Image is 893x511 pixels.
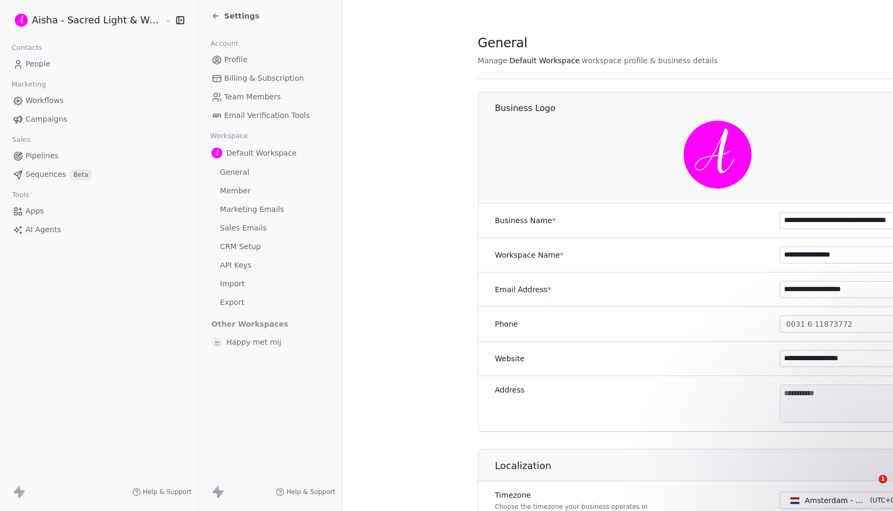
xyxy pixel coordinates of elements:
[207,107,333,124] a: Email Verification Tools
[509,55,579,66] span: Default Workspace
[287,488,335,496] span: Help & Support
[207,275,333,293] a: Import
[9,92,190,109] a: Workflows
[495,385,525,395] label: Address
[7,76,50,92] span: Marketing
[495,284,551,295] label: Email Address
[26,224,61,235] span: AI Agents
[879,475,887,483] span: 1
[26,95,64,106] span: Workflows
[207,182,333,200] a: Member
[7,132,35,148] span: Sales
[224,11,259,21] span: Settings
[9,202,190,220] a: Apps
[132,488,192,496] a: Help & Support
[478,55,508,66] span: Manage
[495,215,556,226] label: Business Name
[212,148,222,158] img: Logo%20Aisha%202%20(1).png
[207,201,333,218] a: Marketing Emails
[207,164,333,181] a: General
[805,495,866,506] span: Amsterdam - CET
[226,148,297,158] span: Default Workspace
[220,204,284,215] span: Marketing Emails
[495,353,525,364] label: Website
[220,223,267,234] span: Sales Emails
[857,475,882,500] iframe: Intercom live chat
[220,297,245,308] span: Export
[786,319,853,330] span: 0031 6 11873772
[15,14,28,27] img: Logo%20Aisha%202%20(1).png
[207,51,333,69] a: Profile
[224,73,304,84] span: Billing & Subscription
[478,35,528,51] span: General
[224,91,281,103] span: Team Members
[9,55,190,73] a: People
[207,294,333,311] a: Export
[207,70,333,87] a: Billing & Subscription
[7,40,47,56] span: Contacts
[9,166,190,183] a: SequencesBeta
[224,110,310,121] span: Email Verification Tools
[26,206,44,217] span: Apps
[495,250,563,260] label: Workspace Name
[226,337,281,347] span: Happy met mij
[495,490,647,500] label: Timezone
[9,221,190,239] a: AI Agents
[220,278,245,289] span: Import
[26,114,67,125] span: Campaigns
[276,488,335,496] a: Help & Support
[32,13,162,27] span: Aisha - Sacred Light & Water Priestess
[224,54,248,65] span: Profile
[495,319,518,329] label: Phone
[13,11,157,29] button: Aisha - Sacred Light & Water Priestess
[207,219,333,237] a: Sales Emails
[70,169,91,180] span: Beta
[26,150,58,161] span: Pipelines
[220,241,261,252] span: CRM Setup
[207,257,333,274] a: API Keys
[207,238,333,255] a: CRM Setup
[26,169,66,180] span: Sequences
[26,58,50,70] span: People
[683,121,751,189] img: Logo%20Aisha%202%20(1).png
[220,167,249,178] span: General
[495,503,647,511] p: Choose the timezone your business operates in
[207,88,333,106] a: Team Members
[207,316,293,333] span: Other Workspaces
[212,11,259,21] a: Settings
[206,128,252,144] span: Workspace
[7,187,33,203] span: Tools
[212,337,222,347] img: Logo%20Happy%20met%20mij%20(1).png
[206,36,243,52] span: Account
[220,260,251,271] span: API Keys
[220,185,251,197] span: Member
[143,488,192,496] span: Help & Support
[9,147,190,165] a: Pipelines
[9,110,190,128] a: Campaigns
[582,55,718,66] span: workspace profile & business details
